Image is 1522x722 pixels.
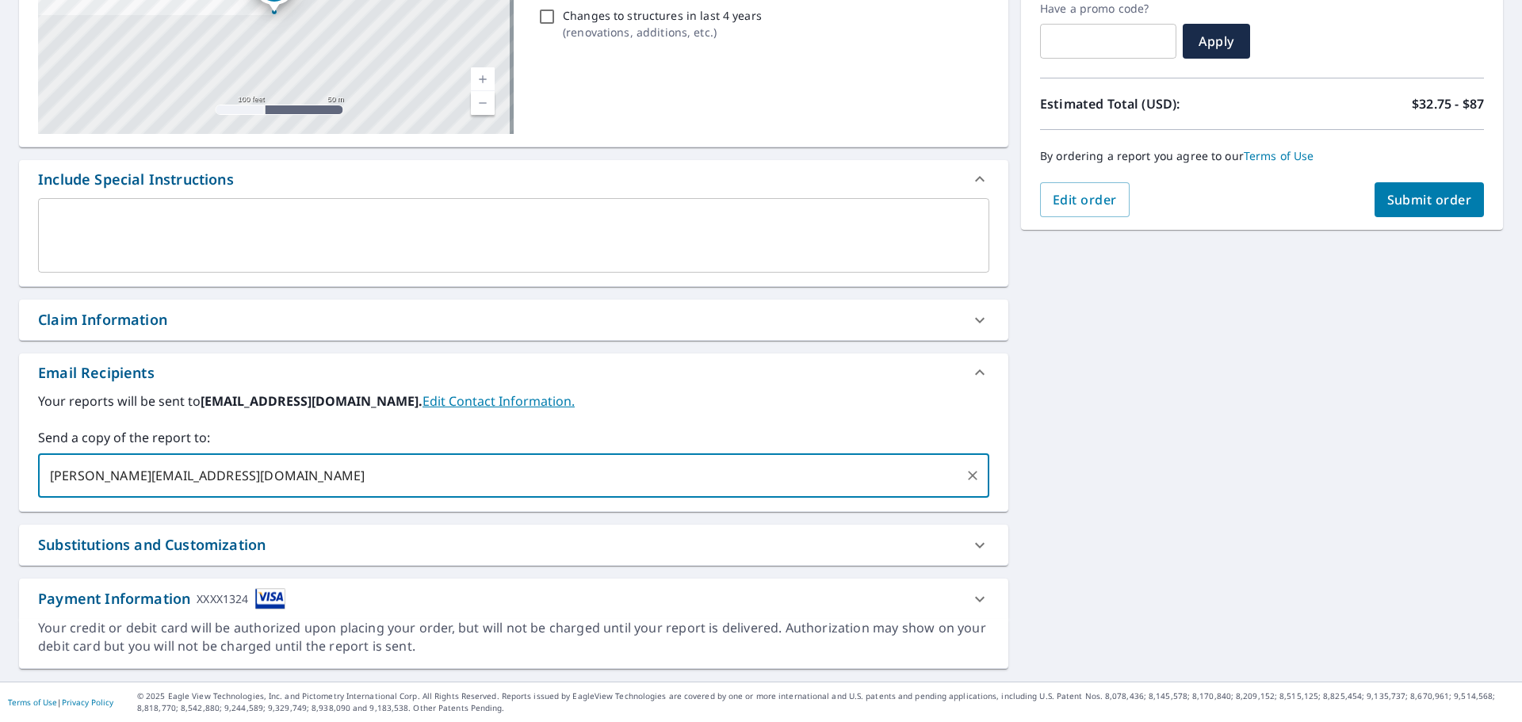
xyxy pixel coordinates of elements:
[38,169,234,190] div: Include Special Instructions
[8,697,57,708] a: Terms of Use
[1183,24,1250,59] button: Apply
[38,588,285,609] div: Payment Information
[563,24,762,40] p: ( renovations, additions, etc. )
[19,525,1008,565] div: Substitutions and Customization
[255,588,285,609] img: cardImage
[38,619,989,655] div: Your credit or debit card will be authorized upon placing your order, but will not be charged unt...
[1244,148,1314,163] a: Terms of Use
[1375,182,1485,217] button: Submit order
[38,428,989,447] label: Send a copy of the report to:
[19,579,1008,619] div: Payment InformationXXXX1324cardImage
[62,697,113,708] a: Privacy Policy
[38,309,167,330] div: Claim Information
[19,160,1008,198] div: Include Special Instructions
[1412,94,1484,113] p: $32.75 - $87
[197,588,248,609] div: XXXX1324
[38,392,989,411] label: Your reports will be sent to
[38,534,266,556] div: Substitutions and Customization
[423,392,575,410] a: EditContactInfo
[471,67,495,91] a: Current Level 17, Zoom In
[1040,149,1484,163] p: By ordering a report you agree to our
[201,392,423,410] b: [EMAIL_ADDRESS][DOMAIN_NAME].
[1053,191,1117,208] span: Edit order
[137,690,1514,714] p: © 2025 Eagle View Technologies, Inc. and Pictometry International Corp. All Rights Reserved. Repo...
[471,91,495,115] a: Current Level 17, Zoom Out
[8,697,113,707] p: |
[563,7,762,24] p: Changes to structures in last 4 years
[19,300,1008,340] div: Claim Information
[1040,94,1262,113] p: Estimated Total (USD):
[1040,2,1176,16] label: Have a promo code?
[1195,32,1237,50] span: Apply
[19,353,1008,392] div: Email Recipients
[1040,182,1130,217] button: Edit order
[38,362,155,384] div: Email Recipients
[962,464,984,487] button: Clear
[1387,191,1472,208] span: Submit order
